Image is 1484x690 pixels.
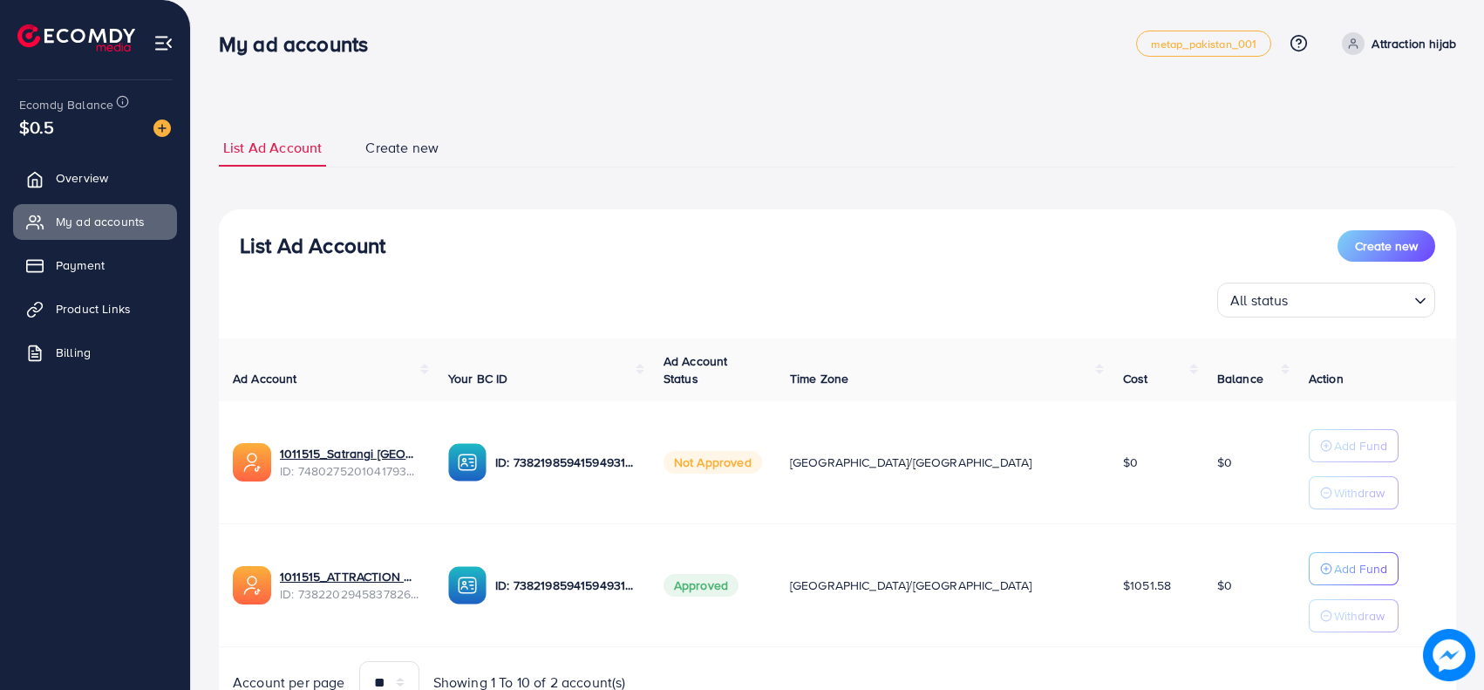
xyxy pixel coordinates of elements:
[1123,370,1148,387] span: Cost
[233,566,271,605] img: ic-ads-acc.e4c84228.svg
[664,451,762,474] span: Not Approved
[1294,284,1407,313] input: Search for option
[448,370,508,387] span: Your BC ID
[1217,454,1232,471] span: $0
[1123,454,1138,471] span: $0
[19,96,113,113] span: Ecomdy Balance
[1334,605,1385,626] p: Withdraw
[13,248,177,283] a: Payment
[280,445,420,481] div: <span class='underline'>1011515_Satrangi uae_1741637303662</span></br>7480275201041793041
[13,335,177,370] a: Billing
[56,169,108,187] span: Overview
[495,575,636,596] p: ID: 7382198594159493121
[495,452,636,473] p: ID: 7382198594159493121
[13,161,177,195] a: Overview
[1309,370,1344,387] span: Action
[448,443,487,482] img: ic-ba-acc.ded83a64.svg
[280,568,420,585] a: 1011515_ATTRACTION HIAJB_1718803071136
[1334,482,1385,503] p: Withdraw
[1335,32,1456,55] a: Attraction hijab
[1217,283,1435,318] div: Search for option
[153,33,174,53] img: menu
[790,370,848,387] span: Time Zone
[56,213,145,230] span: My ad accounts
[1217,577,1232,594] span: $0
[240,233,385,258] h3: List Ad Account
[790,454,1032,471] span: [GEOGRAPHIC_DATA]/[GEOGRAPHIC_DATA]
[448,566,487,605] img: ic-ba-acc.ded83a64.svg
[280,568,420,604] div: <span class='underline'>1011515_ATTRACTION HIAJB_1718803071136</span></br>7382202945837826049
[1355,237,1418,255] span: Create new
[13,291,177,326] a: Product Links
[365,138,439,158] span: Create new
[13,204,177,239] a: My ad accounts
[1217,370,1263,387] span: Balance
[56,300,131,318] span: Product Links
[153,120,171,137] img: image
[1309,429,1399,462] button: Add Fund
[1334,435,1387,456] p: Add Fund
[1372,33,1456,54] p: Attraction hijab
[1309,476,1399,509] button: Withdraw
[1123,577,1171,594] span: $1051.58
[56,344,91,361] span: Billing
[790,577,1032,594] span: [GEOGRAPHIC_DATA]/[GEOGRAPHIC_DATA]
[1151,38,1257,50] span: metap_pakistan_001
[1136,31,1272,57] a: metap_pakistan_001
[233,443,271,482] img: ic-ads-acc.e4c84228.svg
[56,256,105,274] span: Payment
[280,462,420,480] span: ID: 7480275201041793041
[1309,599,1399,632] button: Withdraw
[280,445,420,462] a: 1011515_Satrangi [GEOGRAPHIC_DATA]
[1423,629,1475,681] img: image
[280,585,420,603] span: ID: 7382202945837826049
[233,370,297,387] span: Ad Account
[219,31,382,57] h3: My ad accounts
[664,574,739,597] span: Approved
[19,114,55,140] span: $0.5
[1309,552,1399,585] button: Add Fund
[1338,230,1435,262] button: Create new
[664,352,728,387] span: Ad Account Status
[223,138,322,158] span: List Ad Account
[17,24,135,51] img: logo
[1334,558,1387,579] p: Add Fund
[1227,288,1292,313] span: All status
